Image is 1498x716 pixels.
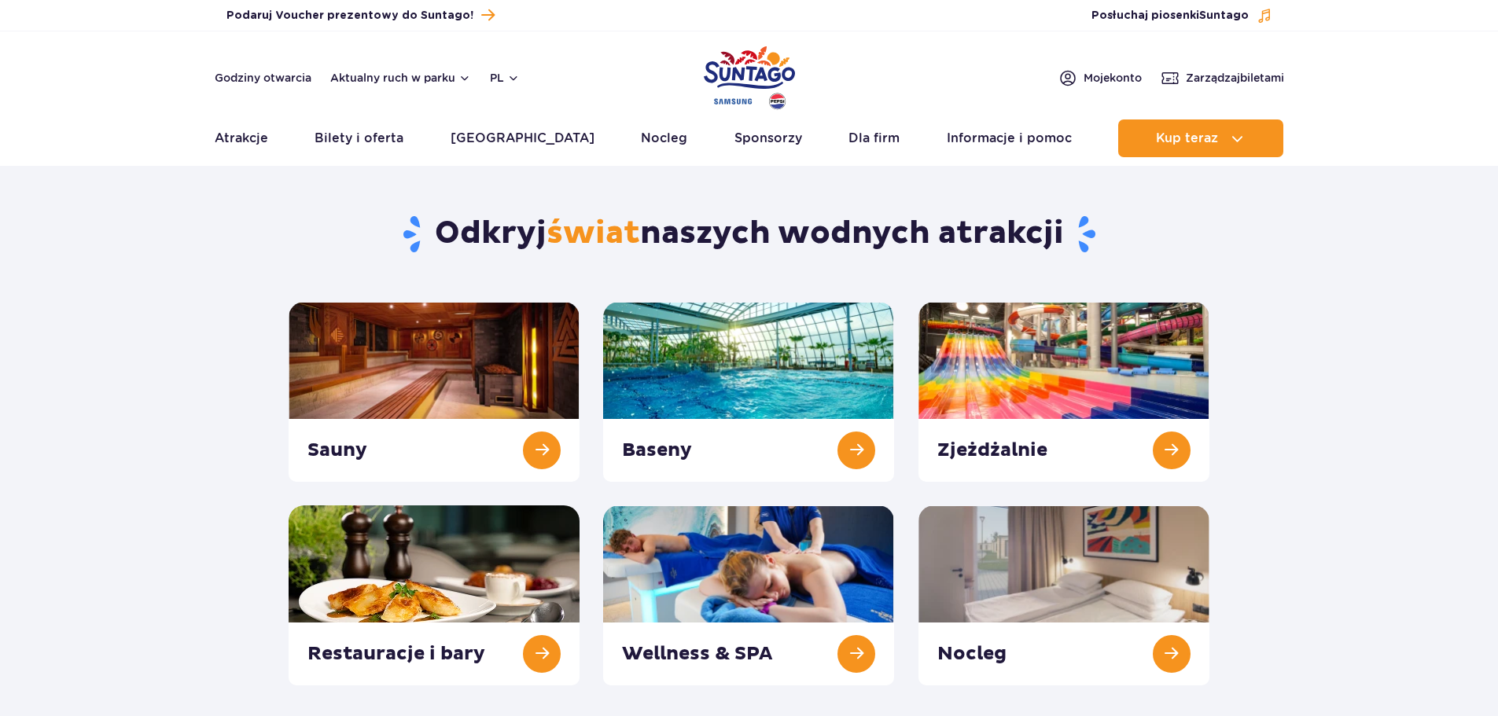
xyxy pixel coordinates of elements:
[1084,70,1142,86] span: Moje konto
[947,119,1072,157] a: Informacje i pomoc
[1161,68,1284,87] a: Zarządzajbiletami
[289,214,1209,255] h1: Odkryj naszych wodnych atrakcji
[490,70,520,86] button: pl
[1091,8,1272,24] button: Posłuchaj piosenkiSuntago
[451,119,594,157] a: [GEOGRAPHIC_DATA]
[704,39,795,112] a: Park of Poland
[215,70,311,86] a: Godziny otwarcia
[330,72,471,84] button: Aktualny ruch w parku
[315,119,403,157] a: Bilety i oferta
[226,5,495,26] a: Podaruj Voucher prezentowy do Suntago!
[215,119,268,157] a: Atrakcje
[1186,70,1284,86] span: Zarządzaj biletami
[1199,10,1249,21] span: Suntago
[641,119,687,157] a: Nocleg
[734,119,802,157] a: Sponsorzy
[848,119,900,157] a: Dla firm
[1058,68,1142,87] a: Mojekonto
[226,8,473,24] span: Podaruj Voucher prezentowy do Suntago!
[1118,119,1283,157] button: Kup teraz
[1091,8,1249,24] span: Posłuchaj piosenki
[547,214,640,253] span: świat
[1156,131,1218,145] span: Kup teraz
